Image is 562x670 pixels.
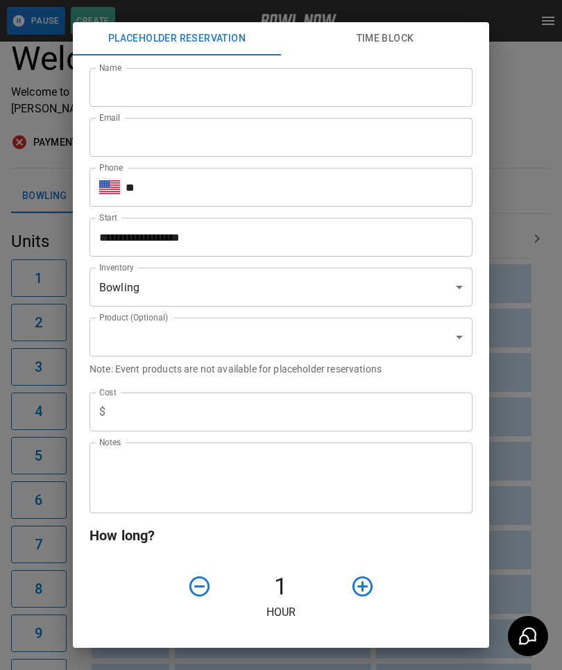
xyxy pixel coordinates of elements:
[90,218,463,257] input: Choose date, selected date is Sep 29, 2025
[90,268,472,307] div: Bowling
[217,572,345,601] h4: 1
[90,604,472,621] p: Hour
[99,162,123,173] label: Phone
[90,318,472,357] div: ​
[99,177,120,198] button: Select country
[281,22,489,55] button: Time Block
[90,362,472,376] p: Note: Event products are not available for placeholder reservations
[90,524,472,547] h6: How long?
[99,404,105,420] p: $
[99,212,117,223] label: Start
[73,22,281,55] button: Placeholder Reservation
